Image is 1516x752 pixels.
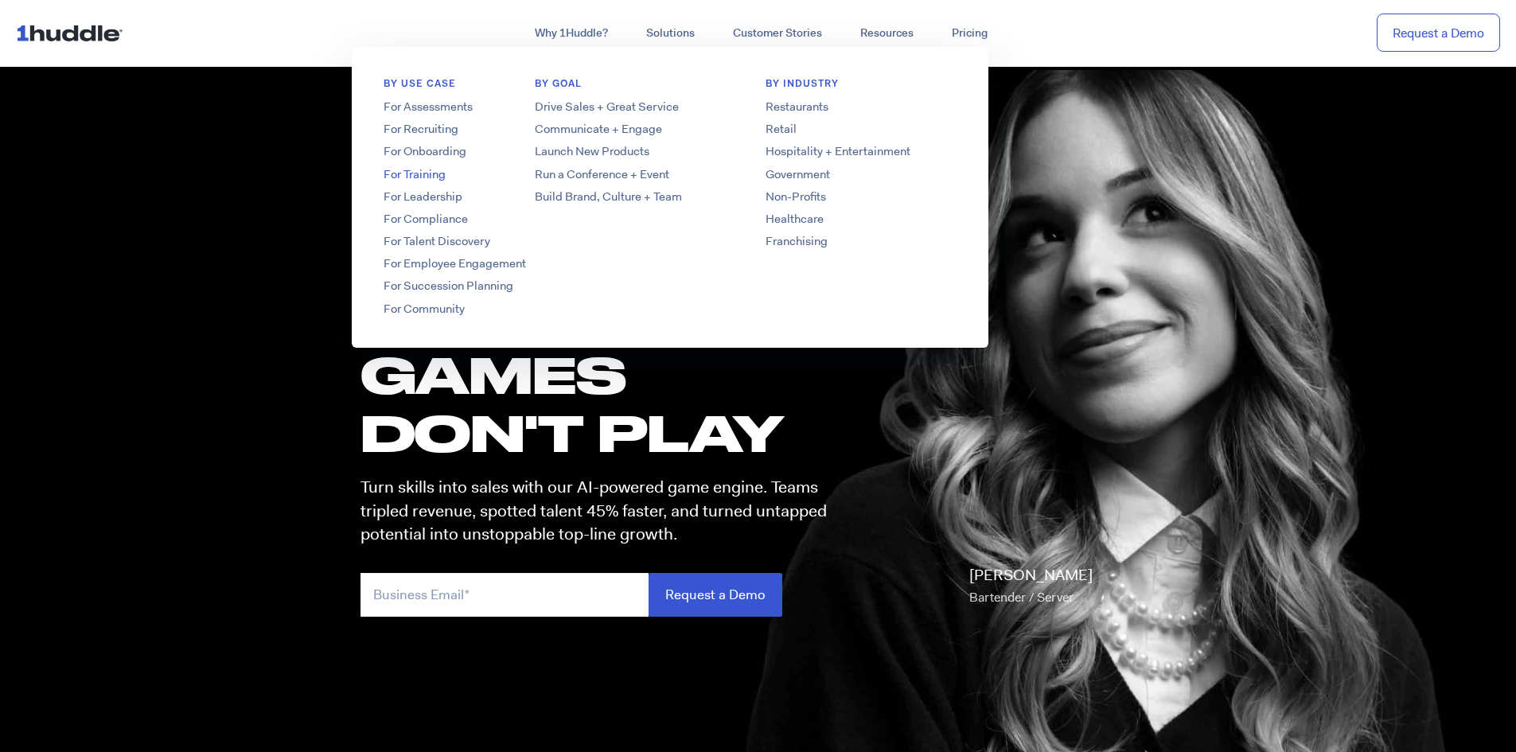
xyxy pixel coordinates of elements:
[503,189,758,205] a: Build Brand, Culture + Team
[503,143,758,160] a: Launch New Products
[352,278,606,294] a: For Succession Planning
[1377,14,1500,53] a: Request a Demo
[352,255,606,272] a: For Employee Engagement
[352,233,606,250] a: For Talent Discovery
[503,99,758,115] a: Drive Sales + Great Service
[649,573,782,617] input: Request a Demo
[734,121,988,138] a: Retail
[352,121,606,138] a: For Recruiting
[503,166,758,183] a: Run a Conference + Event
[734,77,988,99] h6: By Industry
[352,189,606,205] a: For Leadership
[734,99,988,115] a: Restaurants
[516,19,627,48] a: Why 1Huddle?
[734,233,988,250] a: Franchising
[352,77,606,99] h6: BY USE CASE
[352,99,606,115] a: For Assessments
[360,287,841,462] h1: these GAMES DON'T PLAY
[352,143,606,160] a: For Onboarding
[360,476,841,546] p: Turn skills into sales with our AI-powered game engine. Teams tripled revenue, spotted talent 45%...
[933,19,1007,48] a: Pricing
[360,573,649,617] input: Business Email*
[352,301,606,318] a: For Community
[734,166,988,183] a: Government
[352,166,606,183] a: For Training
[503,77,758,99] h6: BY GOAL
[969,589,1074,606] span: Bartender / Server
[734,143,988,160] a: Hospitality + Entertainment
[714,19,841,48] a: Customer Stories
[734,211,988,228] a: Healthcare
[16,18,130,48] img: ...
[627,19,714,48] a: Solutions
[352,211,606,228] a: For Compliance
[734,189,988,205] a: Non-Profits
[841,19,933,48] a: Resources
[969,564,1093,609] p: [PERSON_NAME]
[503,121,758,138] a: Communicate + Engage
